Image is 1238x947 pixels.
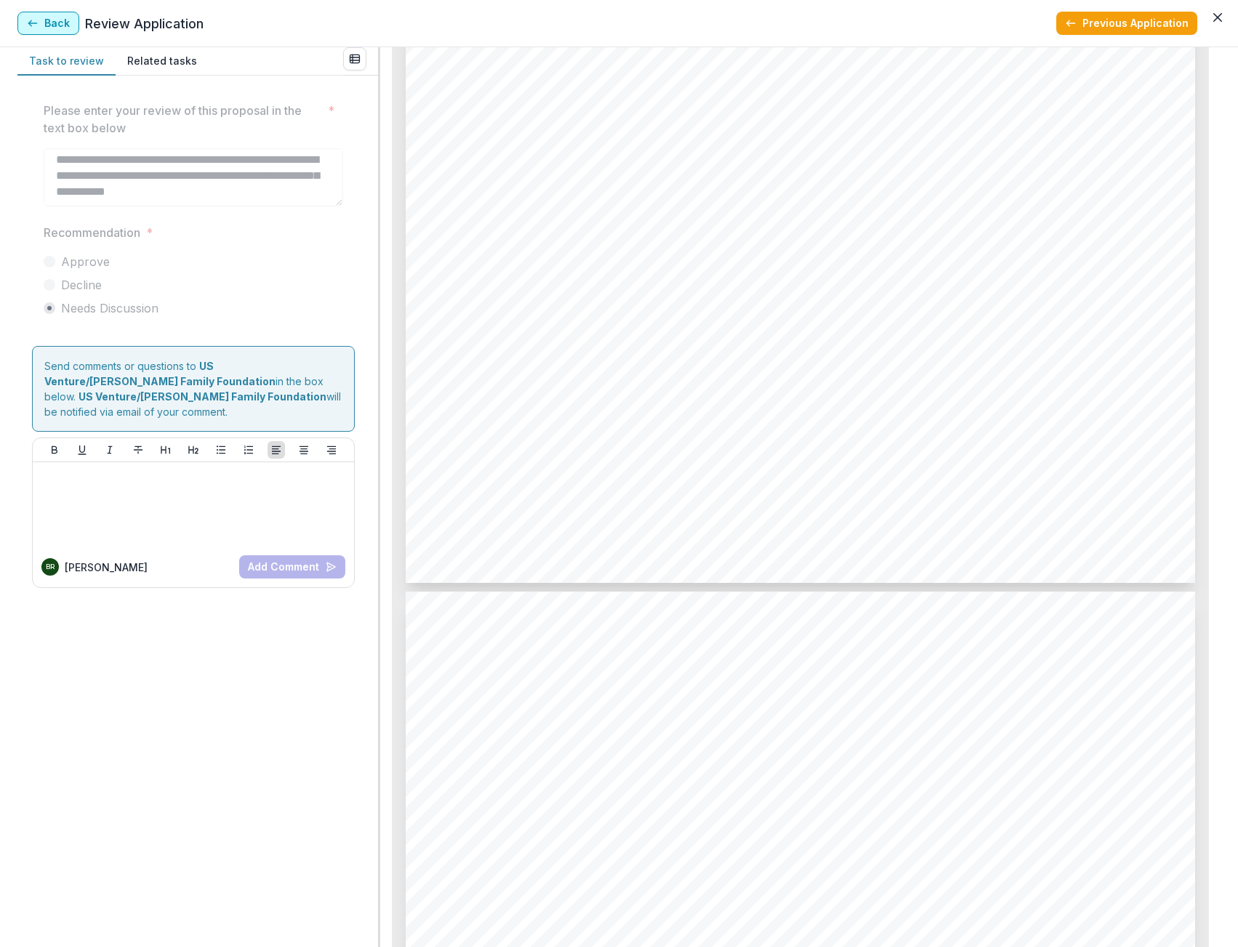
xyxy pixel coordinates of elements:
[453,134,795,153] span: Executive Director/CEO Email Address
[453,349,959,365] span: improve the standards of living for people in need within our community.
[463,413,1136,429] span: We provide the opportunity for orphans and vulnerable children to go to school, through schools
[933,710,937,726] span: .
[453,94,584,110] span: [PERSON_NAME]
[463,795,1124,811] span: Offering high quality outreach medical programs, Health Education and campaigns on lifestyle
[65,560,148,575] p: [PERSON_NAME]
[453,370,458,386] span: -
[85,14,204,33] p: Review Application
[17,47,116,76] button: Task to review
[463,434,1117,450] span: feeding programs, Child Sponsorship Program, provision of school uniforms, stationaries and
[32,346,355,432] div: Send comments or questions to in the box below. will be notified via email of your comment.
[61,276,102,294] span: Decline
[268,441,285,459] button: Align Left
[463,689,1131,705] span: interest such as motor vehicle mechanic, building and construction, plumbing, Garment making
[463,773,846,789] span: Empowerment Programs, Advocacy and social justice.
[61,299,158,317] span: Needs Discussion
[46,441,63,459] button: Bold
[453,795,458,811] span: -
[157,441,174,459] button: Heading 1
[343,47,366,70] button: View all reviews
[240,441,257,459] button: Ordered List
[101,441,118,459] button: Italicize
[453,752,458,768] span: -
[239,555,345,579] button: Add Comment
[295,441,313,459] button: Align Center
[463,392,1135,408] span: Education. We are a child-centered organization that prioritizes the best interests of all children.
[463,816,814,832] span: diseases, communicable diseases and outbreaks.
[79,390,326,403] strong: US Venture/[PERSON_NAME] Family Foundation
[453,71,717,90] span: Executive Director/CEO Name
[463,752,1067,768] span: We offer Social Services to the community which include, child protection, Community
[463,667,1103,683] span: We Offer technical skills for self-sustainability to the youth, they are trained in their areas of
[185,441,202,459] button: Heading 2
[73,441,91,459] button: Underline
[116,47,209,76] button: Related tasks
[323,441,340,459] button: Align Right
[44,102,322,137] p: Please enter your review of this proposal in the text box below
[44,224,140,241] p: Recommendation
[46,563,55,571] div: Brian Rhodes
[17,12,79,35] button: Back
[463,370,1113,386] span: VICODEC endeavors to empower the most vulnerable children in the community with quality
[1101,525,1147,538] span: Page: 2
[453,158,723,174] span: [EMAIL_ADDRESS][DOMAIN_NAME]
[453,262,522,281] span: Mission
[212,441,230,459] button: Bullet List
[129,441,147,459] button: Strike
[463,710,933,726] span: and fashion and design, hairdressing and beauty, catering and ICT
[453,667,458,683] span: -
[453,629,667,642] span: VICODEC - 2025 - Grant Application
[453,899,1098,918] span: Does your organization have an employee or shareholder of U.S. Venture
[61,253,110,270] span: Approve
[453,222,596,238] span: [PHONE_NUMBER]
[453,920,895,939] span: serving on your board, volunteering, or donating?
[463,455,747,471] span: desks and school mentorship Programs.
[1056,12,1197,35] button: Previous Application
[453,328,1115,344] span: VICODEC's mission is Providing unmet Nutritional, Educational, Health and Social Services to
[453,198,799,217] span: Executive Director/CEO Phone Number
[1206,6,1229,29] button: Close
